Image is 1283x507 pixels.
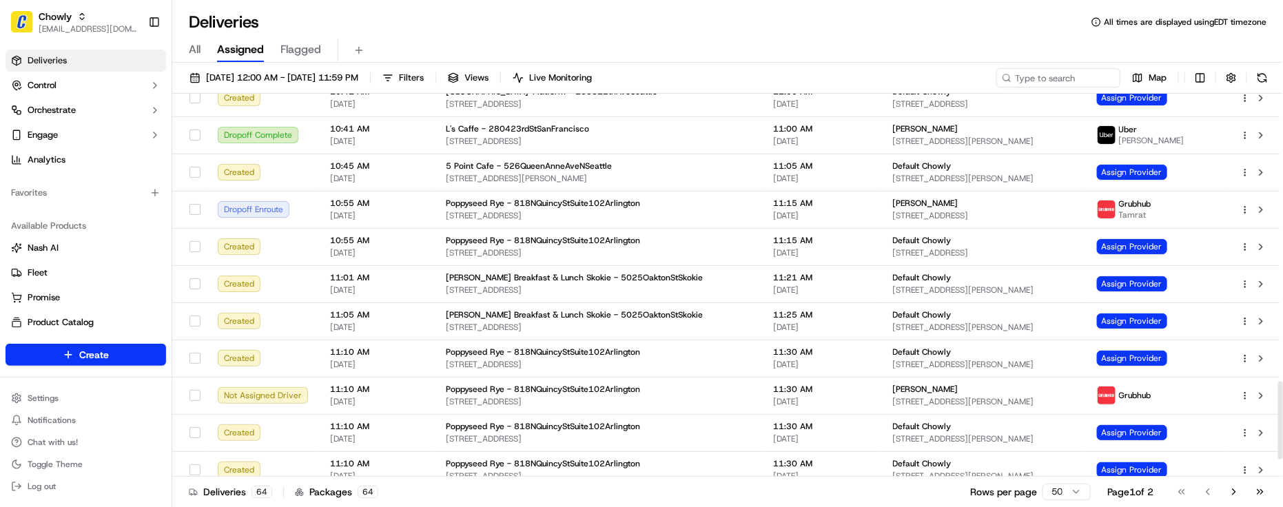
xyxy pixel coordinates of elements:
[47,145,174,156] div: We're available if you need us!
[893,322,1075,333] span: [STREET_ADDRESS][PERSON_NAME]
[97,233,167,244] a: Powered byPylon
[446,161,612,172] span: 5 Point Cafe - 526QueenAnneAveNSeattle
[446,136,752,147] span: [STREET_ADDRESS]
[446,396,752,407] span: [STREET_ADDRESS]
[28,459,83,470] span: Toggle Theme
[28,316,94,329] span: Product Catalog
[1098,200,1116,218] img: 5e692f75ce7d37001a5d71f1
[1119,124,1138,135] span: Uber
[330,198,424,209] span: 10:55 AM
[893,235,952,246] span: Default Chowly
[1119,390,1151,401] span: Grubhub
[1098,126,1116,144] img: uber-new-logo.jpeg
[1097,313,1167,329] span: Assign Provider
[893,136,1075,147] span: [STREET_ADDRESS][PERSON_NAME]
[252,486,272,498] div: 64
[893,173,1075,184] span: [STREET_ADDRESS][PERSON_NAME]
[6,287,166,309] button: Promise
[330,136,424,147] span: [DATE]
[217,41,264,58] span: Assigned
[893,359,1075,370] span: [STREET_ADDRESS][PERSON_NAME]
[79,348,109,362] span: Create
[774,433,871,444] span: [DATE]
[1119,198,1151,209] span: Grubhub
[189,485,272,499] div: Deliveries
[1097,351,1167,366] span: Assign Provider
[893,198,958,209] span: [PERSON_NAME]
[446,247,752,258] span: [STREET_ADDRESS]
[6,182,166,204] div: Favorites
[1097,165,1167,180] span: Assign Provider
[330,470,424,482] span: [DATE]
[39,23,137,34] span: [EMAIL_ADDRESS][DOMAIN_NAME]
[330,210,424,221] span: [DATE]
[774,235,871,246] span: 11:15 AM
[28,437,78,448] span: Chat with us!
[11,291,161,304] a: Promise
[280,41,321,58] span: Flagged
[14,132,39,156] img: 1736555255976-a54dd68f-1ca7-489b-9aae-adbdc363a1c4
[774,322,871,333] span: [DATE]
[330,396,424,407] span: [DATE]
[14,201,25,212] div: 📗
[6,311,166,333] button: Product Catalog
[893,421,952,432] span: Default Chowly
[6,262,166,284] button: Fleet
[28,154,65,166] span: Analytics
[893,384,958,395] span: [PERSON_NAME]
[774,136,871,147] span: [DATE]
[28,393,59,404] span: Settings
[446,433,752,444] span: [STREET_ADDRESS]
[893,99,1075,110] span: [STREET_ADDRESS]
[36,89,248,103] input: Got a question? Start typing here...
[893,210,1075,221] span: [STREET_ADDRESS]
[330,235,424,246] span: 10:55 AM
[11,242,161,254] a: Nash AI
[116,201,127,212] div: 💻
[1098,386,1116,404] img: 5e692f75ce7d37001a5d71f1
[774,123,871,134] span: 11:00 AM
[330,99,424,110] span: [DATE]
[893,284,1075,296] span: [STREET_ADDRESS][PERSON_NAME]
[330,309,424,320] span: 11:05 AM
[6,99,166,121] button: Orchestrate
[358,486,378,498] div: 64
[330,322,424,333] span: [DATE]
[111,194,227,219] a: 💻API Documentation
[28,79,57,92] span: Control
[446,198,640,209] span: Poppyseed Rye - 818NQuincyStSuite102Arlington
[39,10,72,23] button: Chowly
[11,316,161,329] a: Product Catalog
[446,470,752,482] span: [STREET_ADDRESS]
[6,74,166,96] button: Control
[996,68,1120,87] input: Type to search
[330,161,424,172] span: 10:45 AM
[28,104,76,116] span: Orchestrate
[6,411,166,430] button: Notifications
[774,272,871,283] span: 11:21 AM
[376,68,430,87] button: Filters
[446,458,640,469] span: Poppyseed Rye - 818NQuincyStSuite102Arlington
[330,433,424,444] span: [DATE]
[446,421,640,432] span: Poppyseed Rye - 818NQuincyStSuite102Arlington
[893,309,952,320] span: Default Chowly
[14,14,41,41] img: Nash
[130,200,221,214] span: API Documentation
[506,68,598,87] button: Live Monitoring
[774,309,871,320] span: 11:25 AM
[893,396,1075,407] span: [STREET_ADDRESS][PERSON_NAME]
[137,234,167,244] span: Pylon
[893,458,952,469] span: Default Chowly
[774,458,871,469] span: 11:30 AM
[330,384,424,395] span: 11:10 AM
[47,132,226,145] div: Start new chat
[464,72,489,84] span: Views
[774,161,871,172] span: 11:05 AM
[330,359,424,370] span: [DATE]
[446,210,752,221] span: [STREET_ADDRESS]
[446,359,752,370] span: [STREET_ADDRESS]
[446,346,640,358] span: Poppyseed Rye - 818NQuincyStSuite102Arlington
[774,384,871,395] span: 11:30 AM
[28,415,76,426] span: Notifications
